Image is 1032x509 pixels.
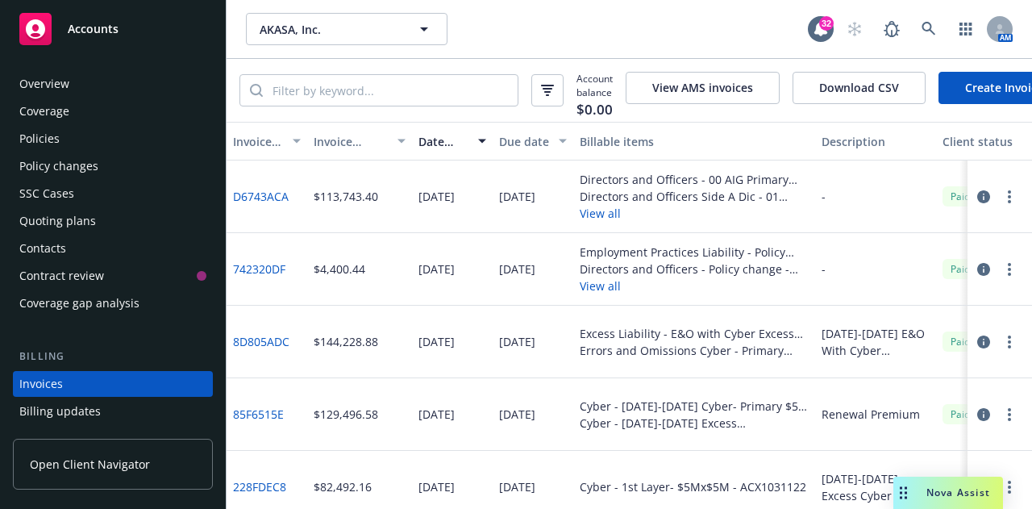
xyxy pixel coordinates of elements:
[943,259,978,279] div: Paid
[580,478,806,495] div: Cyber - 1st Layer- $5Mx$5M - ACX1031122
[576,99,613,120] span: $0.00
[499,333,535,350] div: [DATE]
[418,261,455,277] div: [DATE]
[314,188,378,205] div: $113,743.40
[418,333,455,350] div: [DATE]
[412,122,493,161] button: Date issued
[13,208,213,234] a: Quoting plans
[793,72,926,104] button: Download CSV
[499,406,535,423] div: [DATE]
[822,261,826,277] div: -
[499,261,535,277] div: [DATE]
[499,133,549,150] div: Due date
[822,325,930,359] div: [DATE]-[DATE] E&O With Cyber Renewal Invoice
[580,133,809,150] div: Billable items
[893,477,1003,509] button: Nova Assist
[943,404,978,424] div: Paid
[19,371,63,397] div: Invoices
[13,290,213,316] a: Coverage gap analysis
[580,415,809,432] div: Cyber - [DATE]-[DATE] Excess Cyber-$5Mx$5M - CYT20230048
[19,208,96,234] div: Quoting plans
[233,333,289,350] a: 8D805ADC
[13,126,213,152] a: Policies
[822,188,826,205] div: -
[19,263,104,289] div: Contract review
[227,122,307,161] button: Invoice ID
[314,133,388,150] div: Invoice amount
[19,398,101,424] div: Billing updates
[573,122,815,161] button: Billable items
[263,75,518,106] input: Filter by keyword...
[13,348,213,365] div: Billing
[499,188,535,205] div: [DATE]
[314,333,378,350] div: $144,228.88
[913,13,945,45] a: Search
[19,98,69,124] div: Coverage
[418,406,455,423] div: [DATE]
[19,181,74,207] div: SSC Cases
[819,16,834,31] div: 32
[68,23,119,35] span: Accounts
[233,406,284,423] a: 85F6515E
[822,470,930,504] div: [DATE]-[DATE] Excess Cyber Policy Premium Invoice.
[893,477,913,509] div: Drag to move
[233,188,289,205] a: D6743ACA
[13,236,213,261] a: Contacts
[19,71,69,97] div: Overview
[418,478,455,495] div: [DATE]
[943,186,978,207] div: Paid
[307,122,412,161] button: Invoice amount
[13,71,213,97] a: Overview
[246,13,447,45] button: AKASA, Inc.
[250,84,263,97] svg: Search
[233,133,283,150] div: Invoice ID
[260,21,399,38] span: AKASA, Inc.
[13,153,213,179] a: Policy changes
[876,13,908,45] a: Report a Bug
[626,72,780,104] button: View AMS invoices
[418,133,468,150] div: Date issued
[576,72,613,109] span: Account balance
[233,478,286,495] a: 228FDEC8
[580,188,809,205] div: Directors and Officers Side A Dic - 01 Sompo Side A DIC $2.5M x $5M Binder - ADL30020028503
[13,398,213,424] a: Billing updates
[499,478,535,495] div: [DATE]
[950,13,982,45] a: Switch app
[822,133,930,150] div: Description
[314,406,378,423] div: $129,496.58
[13,263,213,289] a: Contract review
[838,13,871,45] a: Start snowing
[580,205,809,222] button: View all
[580,325,809,342] div: Excess Liability - E&O with Cyber Excess $5Mx$5M - CYT20230048-01
[314,478,372,495] div: $82,492.16
[822,406,920,423] div: Renewal Premium
[418,188,455,205] div: [DATE]
[943,332,978,352] div: Paid
[926,486,990,499] span: Nova Assist
[13,181,213,207] a: SSC Cases
[580,171,809,188] div: Directors and Officers - 00 AIG Primary D&O - [PHONE_NUMBER]
[19,290,139,316] div: Coverage gap analysis
[19,126,60,152] div: Policies
[580,342,809,359] div: Errors and Omissions Cyber - Primary $5M - TCM-103567
[13,371,213,397] a: Invoices
[493,122,573,161] button: Due date
[580,261,809,277] div: Directors and Officers - Policy change - ADL30020028502
[580,398,809,415] div: Cyber - [DATE]-[DATE] Cyber- Primary $5M - MPL4086154.23
[580,244,809,261] div: Employment Practices Liability - Policy change - 108048843
[19,236,66,261] div: Contacts
[13,6,213,52] a: Accounts
[13,98,213,124] a: Coverage
[314,261,365,277] div: $4,400.44
[815,122,936,161] button: Description
[580,277,809,294] button: View all
[233,261,285,277] a: 742320DF
[30,456,150,473] span: Open Client Navigator
[19,153,98,179] div: Policy changes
